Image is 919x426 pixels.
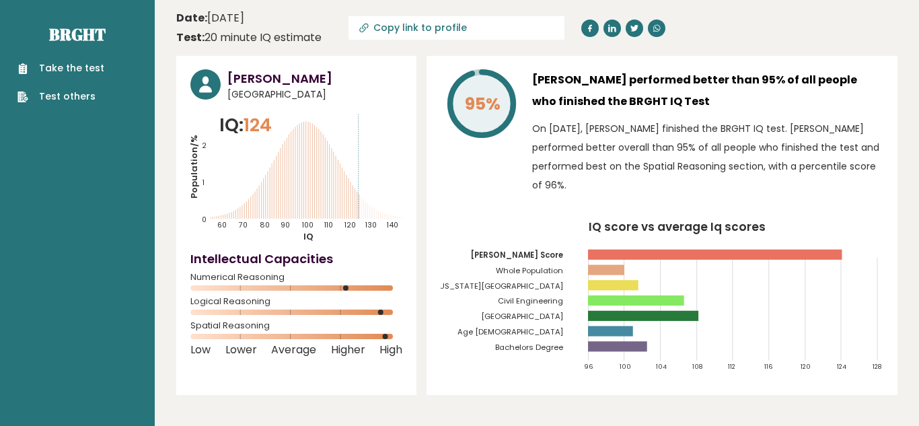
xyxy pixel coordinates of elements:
[589,219,766,235] tspan: IQ score vs average Iq scores
[532,69,883,112] h3: [PERSON_NAME] performed better than 95% of all people who finished the BRGHT IQ Test
[190,250,402,268] h4: Intellectual Capacities
[386,220,398,230] tspan: 140
[837,362,846,371] tspan: 124
[227,69,402,87] h3: [PERSON_NAME]
[379,347,402,353] span: High
[692,362,703,371] tspan: 108
[344,220,356,230] tspan: 120
[17,61,104,75] a: Take the test
[304,230,314,243] tspan: IQ
[873,362,883,371] tspan: 128
[190,275,402,280] span: Numerical Reasoning
[225,347,257,353] span: Lower
[202,215,207,225] tspan: 0
[801,362,811,371] tspan: 120
[729,362,736,371] tspan: 112
[495,342,563,353] tspan: Bachelors Degree
[176,30,205,45] b: Test:
[49,24,106,45] a: Brght
[176,10,207,26] b: Date:
[765,362,774,371] tspan: 116
[190,347,211,353] span: Low
[190,299,402,304] span: Logical Reasoning
[498,295,563,306] tspan: Civil Engineering
[620,362,632,371] tspan: 100
[176,30,322,46] div: 20 minute IQ estimate
[457,326,563,337] tspan: Age [DEMOGRAPHIC_DATA]
[227,87,402,102] span: [GEOGRAPHIC_DATA]
[202,178,205,188] tspan: 1
[188,135,200,199] tspan: Population/%
[324,220,333,230] tspan: 110
[481,311,563,322] tspan: [GEOGRAPHIC_DATA]
[496,265,563,276] tspan: Whole Population
[217,220,227,230] tspan: 60
[17,90,104,104] a: Test others
[301,220,314,230] tspan: 100
[281,220,290,230] tspan: 90
[331,347,365,353] span: Higher
[657,362,667,371] tspan: 104
[584,362,593,371] tspan: 96
[244,112,272,137] span: 124
[176,10,244,26] time: [DATE]
[532,119,883,194] p: On [DATE], [PERSON_NAME] finished the BRGHT IQ test. [PERSON_NAME] performed better overall than ...
[271,347,316,353] span: Average
[190,323,402,328] span: Spatial Reasoning
[365,220,377,230] tspan: 130
[238,220,248,230] tspan: 70
[202,141,207,151] tspan: 2
[470,250,563,260] tspan: [PERSON_NAME] Score
[465,92,501,116] tspan: 95%
[260,220,270,230] tspan: 80
[219,112,272,139] p: IQ:
[436,281,563,291] tspan: [US_STATE][GEOGRAPHIC_DATA]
